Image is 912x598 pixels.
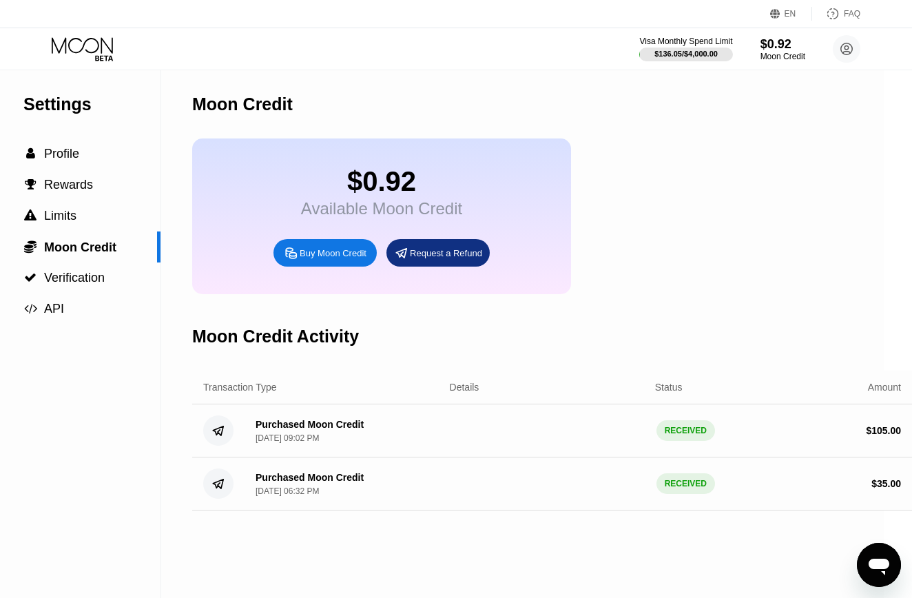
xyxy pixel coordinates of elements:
span: Profile [44,147,79,161]
div: RECEIVED [656,473,715,494]
span:  [26,147,35,160]
div:  [23,209,37,222]
div: Purchased Moon Credit [256,419,364,430]
div:  [23,302,37,315]
div: Visa Monthly Spend Limit [639,37,732,46]
div: $136.05 / $4,000.00 [654,50,718,58]
div:  [23,178,37,191]
div: Moon Credit [192,94,293,114]
div: $0.92Moon Credit [760,37,805,61]
div: Moon Credit Activity [192,327,359,347]
div: Transaction Type [203,382,277,393]
div: $ 105.00 [866,425,901,436]
div: Moon Credit [760,52,805,61]
div:  [23,240,37,254]
div: $0.92 [760,37,805,52]
div: EN [770,7,812,21]
div: Details [450,382,479,393]
div:  [23,271,37,284]
span: API [44,302,64,316]
span: Rewards [44,178,93,192]
span:  [24,302,37,315]
div: RECEIVED [656,420,715,441]
div: Available Moon Credit [301,199,462,218]
span: Verification [44,271,105,285]
div: Status [655,382,683,393]
div: Purchased Moon Credit [256,472,364,483]
div: Request a Refund [410,247,482,259]
span:  [25,178,37,191]
span: Moon Credit [44,240,116,254]
span: Limits [44,209,76,223]
div: EN [785,9,796,19]
div: $0.92 [301,166,462,197]
div: $ 35.00 [871,478,901,489]
div: Request a Refund [386,239,490,267]
div: [DATE] 09:02 PM [256,433,319,443]
div: FAQ [844,9,860,19]
div: Buy Moon Credit [300,247,366,259]
div: Visa Monthly Spend Limit$136.05/$4,000.00 [639,37,732,61]
span:  [24,240,37,254]
div: Buy Moon Credit [273,239,377,267]
div: Settings [23,94,160,114]
div: [DATE] 06:32 PM [256,486,319,496]
span:  [24,271,37,284]
iframe: Button to launch messaging window [857,543,901,587]
div:  [23,147,37,160]
div: Amount [868,382,901,393]
div: FAQ [812,7,860,21]
span:  [24,209,37,222]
